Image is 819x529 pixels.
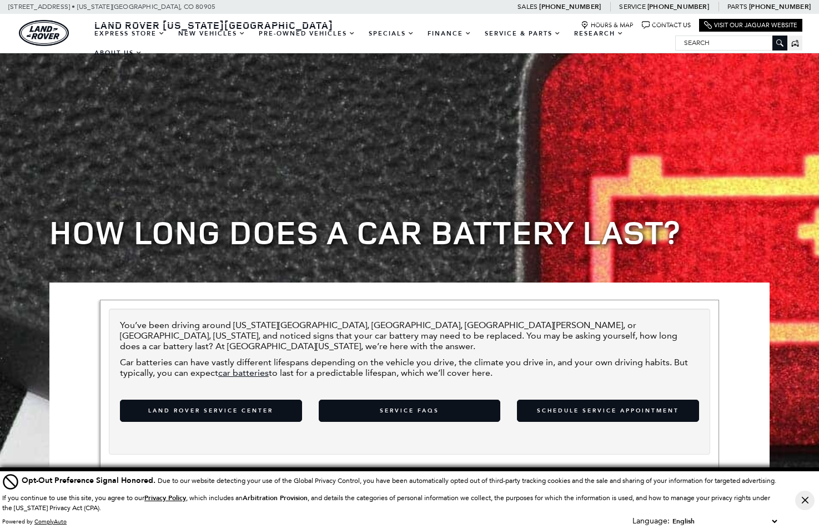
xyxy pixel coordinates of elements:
[120,357,699,378] p: Car batteries can have vastly different lifespans depending on the vehicle you drive, the climate...
[172,24,252,43] a: New Vehicles
[704,21,797,29] a: Visit Our Jaguar Website
[88,24,172,43] a: EXPRESS STORE
[362,24,421,43] a: Specials
[727,3,747,11] span: Parts
[319,400,501,422] a: Service FAQs
[34,518,67,525] a: ComplyAuto
[88,43,149,63] a: About Us
[218,367,269,378] a: car batteries
[619,3,645,11] span: Service
[421,24,478,43] a: Finance
[88,24,675,63] nav: Main Navigation
[795,491,815,510] button: Close Button
[243,493,308,502] strong: Arbitration Provision
[120,320,699,351] p: You’ve been driving around [US_STATE][GEOGRAPHIC_DATA], [GEOGRAPHIC_DATA], [GEOGRAPHIC_DATA][PERS...
[567,24,630,43] a: Research
[8,3,215,11] a: [STREET_ADDRESS] • [US_STATE][GEOGRAPHIC_DATA], CO 80905
[670,516,780,527] select: Language Select
[517,400,699,422] a: Schedule Service Appointment
[517,3,537,11] span: Sales
[642,21,691,29] a: Contact Us
[2,494,770,512] p: If you continue to use this site, you agree to our , which includes an , and details the categori...
[19,20,69,46] a: land-rover
[632,517,670,525] div: Language:
[581,21,634,29] a: Hours & Map
[120,400,302,422] a: Land Rover Service Center
[539,2,601,11] a: [PHONE_NUMBER]
[22,475,158,486] span: Opt-Out Preference Signal Honored .
[749,2,811,11] a: [PHONE_NUMBER]
[22,475,776,486] div: Due to our website detecting your use of the Global Privacy Control, you have been automatically ...
[647,2,709,11] a: [PHONE_NUMBER]
[144,494,186,502] a: Privacy Policy
[49,209,680,254] span: How Long Does a Car Battery Last?
[19,20,69,46] img: Land Rover
[478,24,567,43] a: Service & Parts
[94,18,333,32] span: Land Rover [US_STATE][GEOGRAPHIC_DATA]
[252,24,362,43] a: Pre-Owned Vehicles
[2,518,67,525] div: Powered by
[88,18,340,32] a: Land Rover [US_STATE][GEOGRAPHIC_DATA]
[144,493,186,502] u: Privacy Policy
[676,36,787,49] input: Search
